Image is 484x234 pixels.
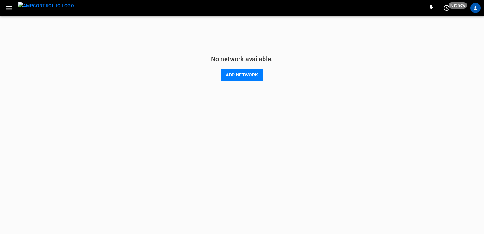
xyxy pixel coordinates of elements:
h6: No network available. [211,54,273,64]
div: profile-icon [470,3,481,13]
button: Add network [221,69,263,81]
span: just now [449,2,467,9]
img: ampcontrol.io logo [18,2,74,10]
button: set refresh interval [442,3,452,13]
